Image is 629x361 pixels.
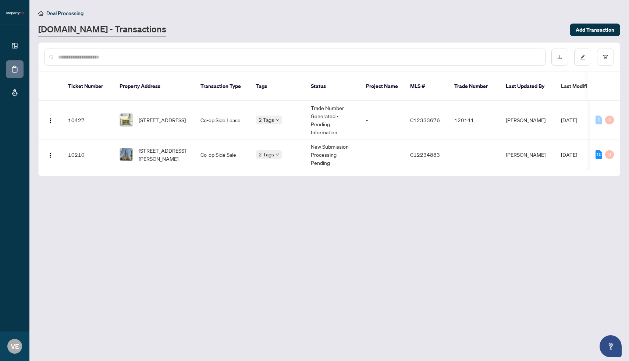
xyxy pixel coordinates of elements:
td: 10427 [62,101,114,139]
th: MLS # [404,72,448,101]
span: C12234883 [410,151,440,158]
td: New Submission - Processing Pending [305,139,360,170]
span: Add Transaction [576,24,614,36]
div: 10 [596,150,602,159]
div: 0 [596,116,602,124]
button: Add Transaction [570,24,620,36]
td: Co-op Side Lease [195,101,250,139]
td: [PERSON_NAME] [500,139,555,170]
span: filter [603,54,608,60]
th: Tags [250,72,305,101]
th: Last Modified Date [555,72,621,101]
th: Status [305,72,360,101]
span: home [38,11,43,16]
img: Logo [47,152,53,158]
td: [PERSON_NAME] [500,101,555,139]
div: 0 [605,150,614,159]
span: Deal Processing [46,10,83,17]
span: [STREET_ADDRESS][PERSON_NAME] [139,146,189,163]
th: Last Updated By [500,72,555,101]
th: Property Address [114,72,195,101]
span: VE [11,341,19,351]
th: Trade Number [448,72,500,101]
th: Transaction Type [195,72,250,101]
a: [DOMAIN_NAME] - Transactions [38,23,166,36]
td: - [360,139,404,170]
span: edit [580,54,585,60]
button: edit [574,49,591,66]
span: 2 Tags [259,150,274,159]
img: logo [6,11,24,15]
button: download [551,49,568,66]
span: C12333676 [410,117,440,123]
button: Logo [45,149,56,160]
td: 10210 [62,139,114,170]
span: Last Modified Date [561,82,606,90]
span: [STREET_ADDRESS] [139,116,186,124]
td: Co-op Side Sale [195,139,250,170]
span: [DATE] [561,151,577,158]
span: download [557,54,562,60]
img: thumbnail-img [120,148,132,161]
span: down [276,153,279,156]
button: Logo [45,114,56,126]
span: 2 Tags [259,116,274,124]
img: thumbnail-img [120,114,132,126]
span: [DATE] [561,117,577,123]
button: filter [597,49,614,66]
button: Open asap [600,335,622,357]
td: - [448,139,500,170]
td: Trade Number Generated - Pending Information [305,101,360,139]
span: down [276,118,279,122]
th: Ticket Number [62,72,114,101]
td: - [360,101,404,139]
div: 0 [605,116,614,124]
th: Project Name [360,72,404,101]
td: 120141 [448,101,500,139]
img: Logo [47,118,53,124]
